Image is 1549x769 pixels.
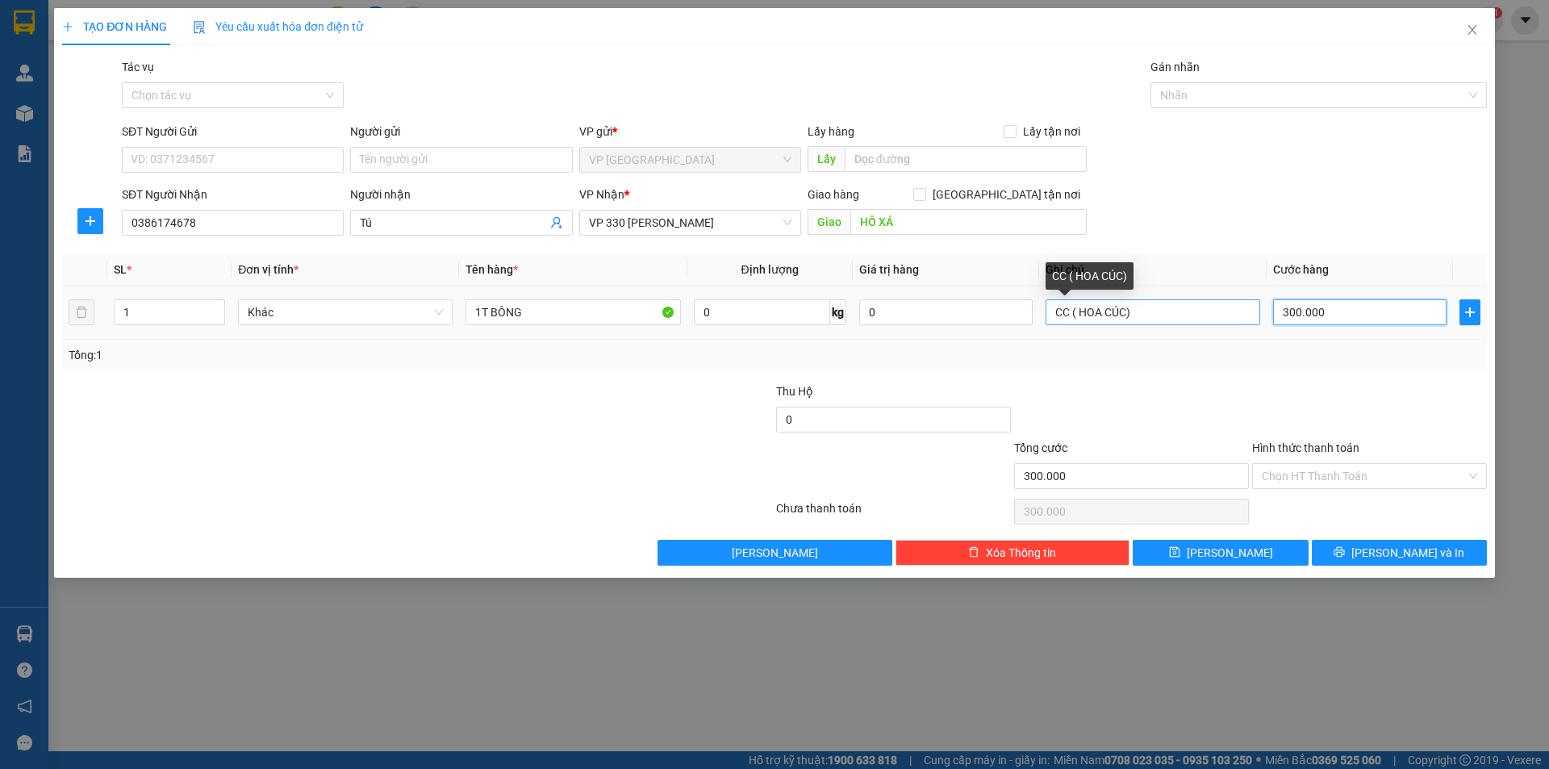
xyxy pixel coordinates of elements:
[830,299,846,325] span: kg
[776,385,813,398] span: Thu Hộ
[207,300,224,312] span: Increase Value
[1046,262,1134,290] div: CC ( HOA CÚC)
[122,123,344,140] div: SĐT Người Gửi
[114,263,127,276] span: SL
[1039,254,1267,286] th: Ghi chú
[248,300,443,324] span: Khác
[1150,61,1200,73] label: Gán nhãn
[466,299,680,325] input: VD: Bàn, Ghế
[589,148,791,172] span: VP Đà Lạt
[122,186,344,203] div: SĐT Người Nhận
[1133,540,1308,566] button: save[PERSON_NAME]
[808,209,850,235] span: Giao
[732,544,818,562] span: [PERSON_NAME]
[1466,23,1479,36] span: close
[550,216,563,229] span: user-add
[193,20,363,33] span: Yêu cầu xuất hóa đơn điện tử
[968,546,979,559] span: delete
[1187,544,1273,562] span: [PERSON_NAME]
[62,21,73,32] span: plus
[986,544,1056,562] span: Xóa Thông tin
[350,123,572,140] div: Người gửi
[1351,544,1464,562] span: [PERSON_NAME] và In
[78,215,102,228] span: plus
[1169,546,1180,559] span: save
[579,123,801,140] div: VP gửi
[1273,263,1329,276] span: Cước hàng
[211,314,221,324] span: down
[859,263,919,276] span: Giá trị hàng
[808,125,854,138] span: Lấy hàng
[1334,546,1345,559] span: printer
[207,312,224,324] span: Decrease Value
[926,186,1087,203] span: [GEOGRAPHIC_DATA] tận nơi
[1252,441,1359,454] label: Hình thức thanh toán
[1459,299,1480,325] button: plus
[808,146,845,172] span: Lấy
[69,299,94,325] button: delete
[808,188,859,201] span: Giao hàng
[1014,441,1067,454] span: Tổng cước
[896,540,1130,566] button: deleteXóa Thông tin
[238,263,299,276] span: Đơn vị tính
[1017,123,1087,140] span: Lấy tận nơi
[1460,306,1480,319] span: plus
[466,263,518,276] span: Tên hàng
[859,299,1033,325] input: 0
[658,540,892,566] button: [PERSON_NAME]
[77,208,103,234] button: plus
[741,263,799,276] span: Định lượng
[211,303,221,312] span: up
[850,209,1087,235] input: Dọc đường
[1046,299,1260,325] input: Ghi Chú
[193,21,206,34] img: icon
[62,20,167,33] span: TẠO ĐƠN HÀNG
[69,346,598,364] div: Tổng: 1
[589,211,791,235] span: VP 330 Lê Duẫn
[579,188,624,201] span: VP Nhận
[350,186,572,203] div: Người nhận
[1450,8,1495,53] button: Close
[774,499,1012,528] div: Chưa thanh toán
[122,61,154,73] label: Tác vụ
[1312,540,1487,566] button: printer[PERSON_NAME] và In
[845,146,1087,172] input: Dọc đường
